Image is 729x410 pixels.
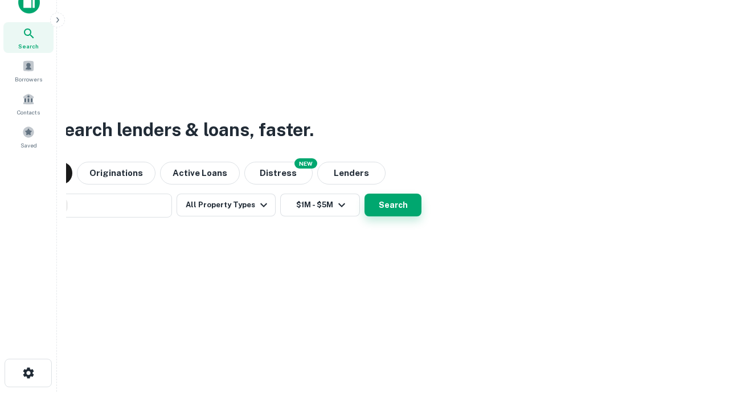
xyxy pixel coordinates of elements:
button: $1M - $5M [280,194,360,216]
button: Originations [77,162,155,184]
a: Saved [3,121,54,152]
a: Borrowers [3,55,54,86]
a: Search [3,22,54,53]
button: All Property Types [177,194,276,216]
span: Saved [21,141,37,150]
span: Contacts [17,108,40,117]
h3: Search lenders & loans, faster. [52,116,314,143]
button: Search distressed loans with lien and other non-mortgage details. [244,162,313,184]
a: Contacts [3,88,54,119]
span: Borrowers [15,75,42,84]
div: NEW [294,158,317,169]
button: Active Loans [160,162,240,184]
iframe: Chat Widget [672,319,729,374]
button: Search [364,194,421,216]
span: Search [18,42,39,51]
button: Lenders [317,162,386,184]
